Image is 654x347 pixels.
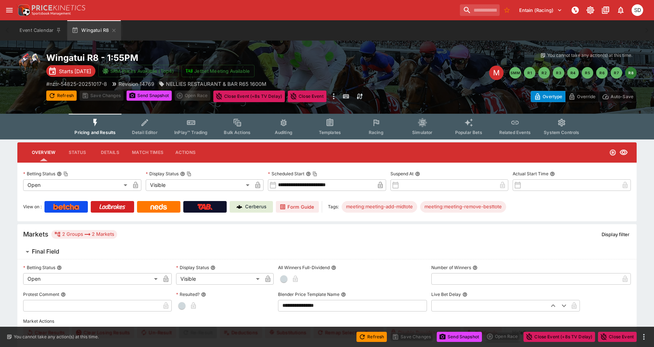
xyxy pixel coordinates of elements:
[17,244,637,259] button: Final Field
[230,201,273,213] a: Cerberus
[278,264,330,271] p: All Winners Full-Dividend
[146,171,179,177] p: Display Status
[462,292,467,297] button: Live Bet Delay
[415,171,420,176] button: Suspend At
[431,291,461,297] p: Live Bet Delay
[509,67,521,79] button: SMM
[390,171,414,177] p: Suspend At
[278,291,339,297] p: Blender Price Template Name
[569,4,582,17] button: NOT Connected to PK
[599,4,612,17] button: Documentation
[213,91,285,102] button: Close Event (+8s TV Delay)
[74,130,116,135] span: Pricing and Results
[553,67,564,79] button: R3
[356,332,387,342] button: Refresh
[598,332,637,342] button: Close Event
[342,203,417,210] span: meeting:meeting-add-midtote
[180,171,185,176] button: Display StatusCopy To Clipboard
[509,67,637,79] nav: pagination navigation
[609,149,616,156] svg: Open
[567,67,579,79] button: R4
[146,179,252,191] div: Visible
[176,291,200,297] p: Resulted?
[341,292,346,297] button: Blender Price Template Name
[174,130,208,135] span: InPlay™ Trading
[431,264,471,271] p: Number of Winners
[23,316,631,327] label: Market Actions
[328,201,339,213] label: Tags:
[32,248,59,255] h6: Final Field
[329,91,338,102] button: more
[515,4,567,16] button: Select Tenant
[26,144,61,161] button: Overview
[577,93,595,100] p: Override
[99,204,125,210] img: Ladbrokes
[69,114,585,139] div: Event type filters
[53,204,79,210] img: Betcha
[175,91,210,101] div: split button
[584,4,597,17] button: Toggle light/dark mode
[275,130,292,135] span: Auditing
[57,265,62,270] button: Betting Status
[599,91,637,102] button: Auto-Save
[544,130,579,135] span: System Controls
[543,93,562,100] p: Overtype
[119,80,154,88] p: Revision 14769
[15,20,66,41] button: Event Calendar
[23,273,160,285] div: Open
[420,201,506,213] div: Betting Target: cerberus
[640,333,648,341] button: more
[61,144,94,161] button: Status
[369,130,384,135] span: Racing
[61,292,66,297] button: Protest Comment
[473,265,478,270] button: Number of Winners
[23,230,48,238] h5: Markets
[342,201,417,213] div: Betting Target: cerberus
[245,203,266,210] p: Cerberus
[614,4,627,17] button: Notifications
[611,67,622,79] button: R7
[565,91,599,102] button: Override
[547,52,632,59] p: You cannot take any action(s) at this time.
[150,204,167,210] img: Neds
[531,91,565,102] button: Overtype
[420,203,506,210] span: meeting:meeting-remove-besttote
[63,171,68,176] button: Copy To Clipboard
[619,148,628,157] svg: Visible
[166,80,266,88] p: NELLIES RESTAURANT & BAR R65 1600M
[32,5,85,11] img: PriceKinetics
[513,171,548,177] p: Actual Start Time
[98,65,179,77] button: SRM Prices Available (Top4)
[94,144,126,161] button: Details
[501,4,513,16] button: No Bookmarks
[176,273,262,285] div: Visible
[126,144,169,161] button: Match Times
[523,332,595,342] button: Close Event (+8s TV Delay)
[23,201,42,213] label: View on :
[210,265,215,270] button: Display Status
[596,67,608,79] button: R6
[23,291,59,297] p: Protest Comment
[3,4,16,17] button: open drawer
[57,171,62,176] button: Betting StatusCopy To Clipboard
[306,171,311,176] button: Scheduled StartCopy To Clipboard
[524,67,535,79] button: R1
[159,80,266,88] div: NELLIES RESTAURANT & BAR R65 1600M
[176,264,209,271] p: Display Status
[268,171,304,177] p: Scheduled Start
[485,331,521,342] div: split button
[460,4,500,16] input: search
[489,66,504,80] div: Edit Meeting
[17,52,40,75] img: horse_racing.png
[197,204,213,210] img: TabNZ
[625,67,637,79] button: R8
[46,52,342,63] h2: Copy To Clipboard
[23,171,55,177] p: Betting Status
[236,204,242,210] img: Cerberus
[611,93,633,100] p: Auto-Save
[23,264,55,271] p: Betting Status
[46,91,77,101] button: Refresh
[437,332,482,342] button: Send Snapshot
[531,91,637,102] div: Start From
[169,144,202,161] button: Actions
